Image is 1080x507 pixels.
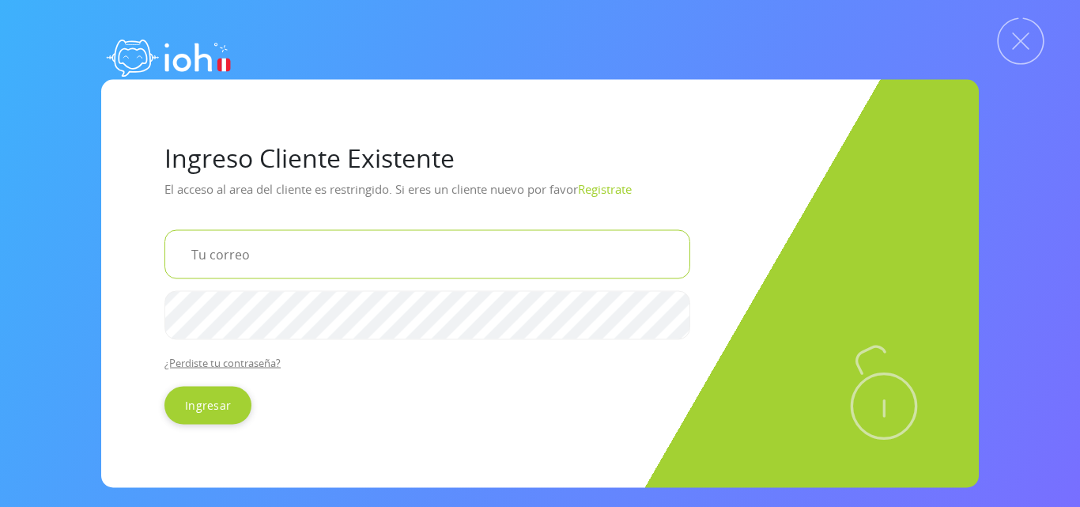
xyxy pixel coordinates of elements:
p: El acceso al area del cliente es restringido. Si eres un cliente nuevo por favor [164,176,916,217]
input: Ingresar [164,386,251,424]
h1: Ingreso Cliente Existente [164,142,916,172]
input: Tu correo [164,229,690,278]
img: logo [101,24,236,87]
a: ¿Perdiste tu contraseña? [164,355,281,369]
a: Registrate [578,180,632,196]
img: Cerrar [997,17,1044,65]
